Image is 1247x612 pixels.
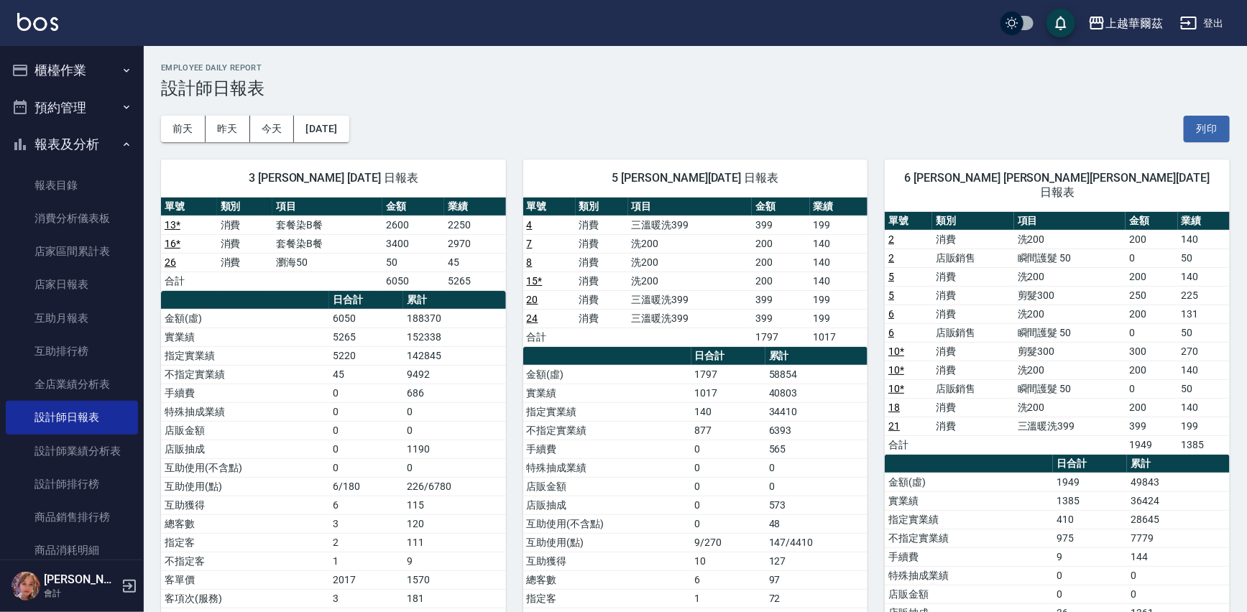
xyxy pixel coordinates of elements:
th: 單號 [161,198,217,216]
td: 1949 [1053,473,1127,491]
td: 40803 [765,384,868,402]
td: 消費 [576,272,628,290]
td: 消費 [932,417,1014,435]
td: 2 [329,533,403,552]
td: 200 [752,253,810,272]
h3: 設計師日報表 [161,78,1230,98]
td: 洗200 [1014,398,1126,417]
td: 97 [765,570,868,589]
td: 3 [329,514,403,533]
td: 金額(虛) [523,365,691,384]
td: 不指定實業績 [523,421,691,440]
td: 0 [691,514,765,533]
td: 0 [691,496,765,514]
td: 特殊抽成業績 [161,402,329,421]
a: 5 [888,289,894,301]
td: 140 [810,272,868,290]
th: 日合計 [1053,455,1127,473]
a: 20 [527,294,538,305]
td: 洗200 [628,234,753,253]
td: 消費 [932,286,1014,305]
td: 0 [1127,566,1230,585]
td: 225 [1178,286,1230,305]
a: 26 [165,256,176,268]
td: 50 [1178,249,1230,267]
img: Logo [17,13,58,31]
td: 三溫暖洗399 [628,309,753,328]
td: 144 [1127,547,1230,566]
td: 0 [691,440,765,458]
td: 店販銷售 [932,323,1014,342]
td: 指定客 [161,533,329,552]
td: 6/180 [329,477,403,496]
td: 199 [810,215,868,234]
a: 互助月報表 [6,302,138,335]
td: 剪髮300 [1014,286,1126,305]
td: 金額(虛) [885,473,1053,491]
td: 152338 [403,328,506,346]
th: 項目 [1014,212,1126,231]
td: 手續費 [885,547,1053,566]
th: 業績 [1178,212,1230,231]
td: 0 [691,477,765,496]
td: 1017 [691,384,765,402]
td: 1385 [1053,491,1127,510]
td: 2250 [444,215,506,234]
button: 昨天 [206,116,250,142]
td: 消費 [932,267,1014,286]
td: 洗200 [628,272,753,290]
a: 商品消耗明細 [6,534,138,567]
td: 三溫暖洗399 [628,215,753,234]
a: 店家區間累計表 [6,235,138,268]
td: 合計 [885,435,932,454]
td: 消費 [932,342,1014,361]
img: Person [11,572,40,601]
td: 消費 [932,230,1014,249]
td: 9/270 [691,533,765,552]
td: 147/4410 [765,533,868,552]
td: 140 [1178,361,1230,379]
a: 全店業績分析表 [6,368,138,401]
td: 洗200 [1014,230,1126,249]
td: 0 [1053,566,1127,585]
td: 200 [1126,361,1177,379]
th: 金額 [382,198,444,216]
a: 設計師排行榜 [6,468,138,501]
td: 877 [691,421,765,440]
td: 6 [691,570,765,589]
td: 0 [329,421,403,440]
button: 報表及分析 [6,126,138,163]
td: 0 [403,421,506,440]
td: 0 [1127,585,1230,603]
a: 消費分析儀表板 [6,202,138,235]
td: 2017 [329,570,403,589]
td: 1797 [752,328,810,346]
th: 單號 [885,212,932,231]
td: 洗200 [1014,305,1126,323]
td: 合計 [523,328,576,346]
td: 6050 [382,272,444,290]
td: 9 [1053,547,1127,566]
td: 0 [329,384,403,402]
button: 櫃檯作業 [6,52,138,89]
td: 140 [810,234,868,253]
td: 消費 [217,234,273,253]
a: 商品銷售排行榜 [6,501,138,534]
th: 業績 [810,198,868,216]
td: 6393 [765,421,868,440]
td: 客項次(服務) [161,589,329,608]
td: 消費 [576,290,628,309]
td: 7779 [1127,529,1230,547]
td: 消費 [932,398,1014,417]
td: 1385 [1178,435,1230,454]
td: 9492 [403,365,506,384]
td: 2970 [444,234,506,253]
td: 消費 [576,309,628,328]
td: 不指定實業績 [885,529,1053,547]
td: 250 [1126,286,1177,305]
div: 上越華爾茲 [1105,14,1163,32]
td: 總客數 [523,570,691,589]
td: 互助使用(點) [161,477,329,496]
a: 4 [527,219,533,231]
td: 0 [1126,249,1177,267]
